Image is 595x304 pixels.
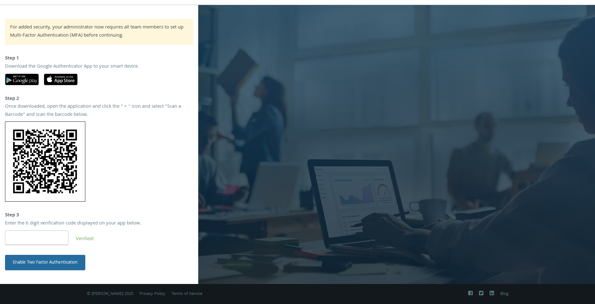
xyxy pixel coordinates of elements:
div: Download the Google Authenticator App to your smart device. [5,63,193,71]
strong: Step 1 [5,54,19,63]
a: Privacy Policy [140,291,165,297]
div: Enter the 6 digit verification code displayed on your app below. [5,220,193,228]
a: Blog [500,291,508,297]
button: Enable Two Factor Authentication [5,255,85,270]
img: 8CYReouKrykwAAAABJRU5ErkJggg== [5,121,85,202]
div: Once downloaded, open the application and click the “ + “ icon and select “Scan a Barcode” and sc... [5,103,193,119]
img: google-play.svg [5,74,39,85]
a: Terms of Service [172,291,202,297]
strong: Step 2 [5,95,19,103]
img: apple-app-store.svg [44,74,77,85]
div: For added security, your administrator now requires all team members to set up Multi-Factor Authe... [10,24,188,40]
strong: Step 3 [5,211,19,219]
span: © [PERSON_NAME] 2025 [87,291,133,297]
span: Verified! [76,235,94,243]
